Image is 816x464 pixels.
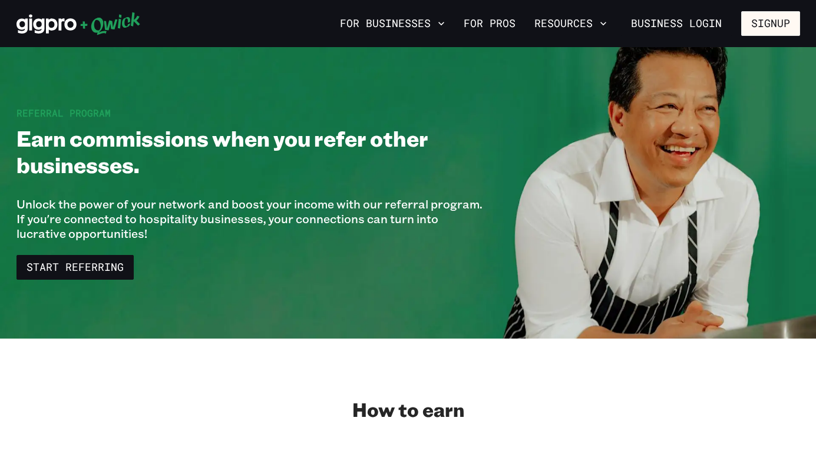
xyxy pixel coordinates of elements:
[16,125,487,178] h1: Earn commissions when you refer other businesses.
[741,11,800,36] button: Signup
[530,14,612,34] button: Resources
[16,107,111,119] span: Referral Program
[16,197,487,241] p: Unlock the power of your network and boost your income with our referral program. If you're conne...
[621,11,732,36] a: Business Login
[352,397,464,421] h2: How to earn
[459,14,520,34] a: For Pros
[16,255,134,280] a: Start Referring
[335,14,450,34] button: For Businesses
